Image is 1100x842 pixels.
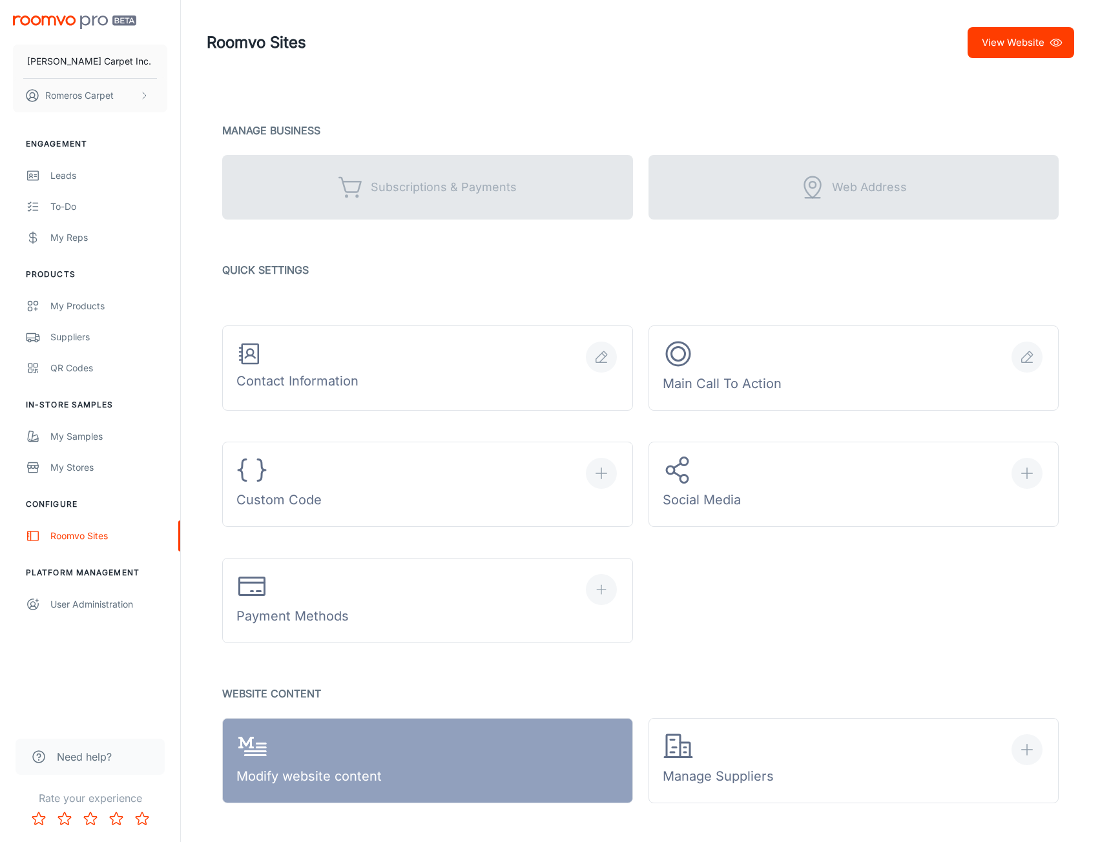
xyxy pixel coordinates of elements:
button: Custom Code [222,442,633,527]
p: Quick Settings [222,261,1059,279]
p: Website Content [222,684,1059,703]
button: Rate 5 star [129,806,155,832]
button: Contact Information [222,325,633,411]
span: Need help? [57,749,112,765]
p: Rate your experience [10,790,170,806]
div: QR Codes [50,361,167,375]
button: Social Media [649,442,1059,527]
div: Payment Methods [236,571,349,631]
div: User Administration [50,597,167,611]
button: Rate 1 star [26,806,52,832]
button: Rate 4 star [103,806,129,832]
button: Manage Suppliers [649,718,1059,803]
div: Custom Code [236,455,322,515]
button: [PERSON_NAME] Carpet Inc. [13,45,167,78]
img: Roomvo PRO Beta [13,15,136,29]
div: Unlock with subscription [649,155,1059,220]
div: Social Media [663,455,741,515]
div: To-do [50,200,167,214]
div: Roomvo Sites [50,529,167,543]
h1: Roomvo Sites [207,31,306,54]
div: My Reps [50,231,167,245]
a: Modify website content [222,718,633,803]
div: Leads [50,169,167,183]
p: Manage Business [222,121,1059,139]
p: [PERSON_NAME] Carpet Inc. [27,54,151,68]
a: View Website [968,27,1074,58]
div: Modify website content [236,731,382,791]
div: Suppliers [50,330,167,344]
div: Main Call To Action [663,338,782,398]
button: Payment Methods [222,558,633,643]
button: Rate 3 star [78,806,103,832]
div: My Products [50,299,167,313]
p: Romeros Carpet [45,88,114,103]
button: Romeros Carpet [13,79,167,112]
div: Manage Suppliers [663,731,774,791]
div: My Samples [50,429,167,444]
button: Rate 2 star [52,806,78,832]
button: Main Call To Action [649,325,1059,411]
div: Contact Information [236,341,358,396]
div: My Stores [50,460,167,475]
